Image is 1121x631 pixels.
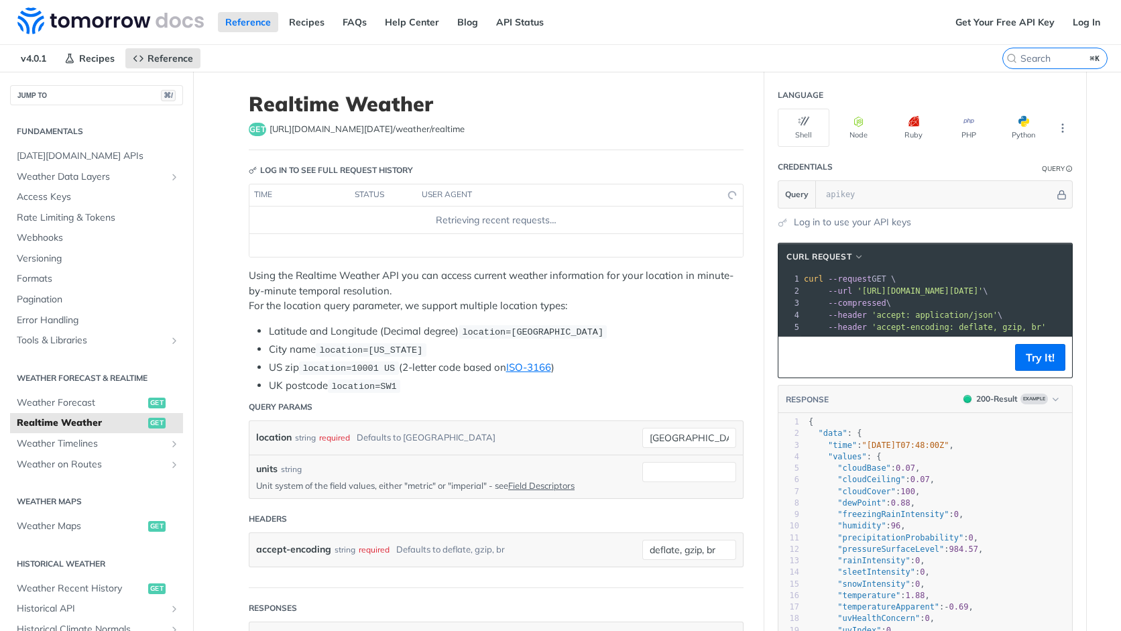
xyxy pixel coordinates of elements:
input: apikey [819,181,1055,208]
span: "cloudCover" [837,487,896,496]
button: 200200-ResultExample [957,392,1065,406]
a: Historical APIShow subpages for Historical API [10,599,183,619]
span: Query [785,188,809,200]
div: QueryInformation [1042,164,1073,174]
span: : { [809,428,862,438]
span: 0.07 [896,463,915,473]
div: 15 [778,579,799,590]
div: string [295,428,316,447]
button: Show subpages for Weather Timelines [169,439,180,449]
span: 0.88 [891,498,910,508]
button: JUMP TO⌘/ [10,85,183,105]
span: "time" [828,441,857,450]
span: { [809,417,813,426]
span: Formats [17,272,180,286]
span: Versioning [17,252,180,266]
p: Using the Realtime Weather API you can access current weather information for your location in mi... [249,268,744,314]
span: curl [804,274,823,284]
span: --request [828,274,872,284]
span: : , [809,614,935,623]
div: 1 [778,273,801,285]
span: "cloudCeiling" [837,475,905,484]
span: "sleetIntensity" [837,567,915,577]
span: get [148,418,166,428]
p: Unit system of the field values, either "metric" or "imperial" - see [256,479,622,492]
span: \ [804,286,988,296]
a: Error Handling [10,310,183,331]
span: "rainIntensity" [837,556,910,565]
div: Query [1042,164,1065,174]
span: "dewPoint" [837,498,886,508]
div: 3 [778,297,801,309]
span: Historical API [17,602,166,616]
th: time [249,184,350,206]
div: Defaults to deflate, gzip, br [396,540,505,559]
button: Ruby [888,109,939,147]
span: --header [828,310,867,320]
span: : , [809,521,906,530]
div: 9 [778,509,799,520]
div: 200 - Result [976,393,1018,405]
span: 0 [968,533,973,542]
button: Node [833,109,884,147]
a: Field Descriptors [508,480,575,491]
div: 18 [778,613,799,624]
span: - [944,602,949,612]
span: Recipes [79,52,115,64]
a: Realtime Weatherget [10,413,183,433]
span: Reference [147,52,193,64]
span: "[DATE]T07:48:00Z" [862,441,949,450]
span: Realtime Weather [17,416,145,430]
a: Weather Forecastget [10,393,183,413]
div: 2 [778,428,799,439]
span: "snowIntensity" [837,579,910,589]
div: Language [778,89,823,101]
span: Weather Timelines [17,437,166,451]
div: 16 [778,590,799,601]
span: 1.88 [906,591,925,600]
div: 12 [778,544,799,555]
button: cURL Request [782,250,869,264]
a: Recipes [57,48,122,68]
span: "freezingRainIntensity" [837,510,949,519]
svg: Key [249,166,257,174]
span: Weather Maps [17,520,145,533]
a: Log In [1065,12,1108,32]
span: 96 [891,521,900,530]
button: Hide [1055,188,1069,201]
span: : , [809,487,920,496]
a: Reference [218,12,278,32]
span: "uvHealthConcern" [837,614,920,623]
span: "temperature" [837,591,900,600]
div: required [359,540,390,559]
a: Recipes [282,12,332,32]
h2: Historical Weather [10,558,183,570]
span: "values" [828,452,867,461]
span: : , [809,579,925,589]
span: Tools & Libraries [17,334,166,347]
div: 1 [778,416,799,428]
a: Log in to use your API keys [794,215,911,229]
div: 10 [778,520,799,532]
h2: Fundamentals [10,125,183,137]
div: Credentials [778,161,833,173]
span: : , [809,441,954,450]
a: Weather Data LayersShow subpages for Weather Data Layers [10,167,183,187]
div: 5 [778,463,799,474]
span: : , [809,544,983,554]
span: Rate Limiting & Tokens [17,211,180,225]
div: Retrieving recent requests… [255,213,737,227]
div: 8 [778,498,799,509]
span: location=[GEOGRAPHIC_DATA] [462,327,603,337]
button: Show subpages for Weather Data Layers [169,172,180,182]
span: 100 [900,487,915,496]
span: "pressureSurfaceLevel" [837,544,944,554]
div: Log in to see full request history [249,164,413,176]
a: Blog [450,12,485,32]
span: 0 [915,579,920,589]
div: 4 [778,451,799,463]
span: cURL Request [786,251,851,263]
span: Pagination [17,293,180,306]
span: --header [828,323,867,332]
label: location [256,428,292,447]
